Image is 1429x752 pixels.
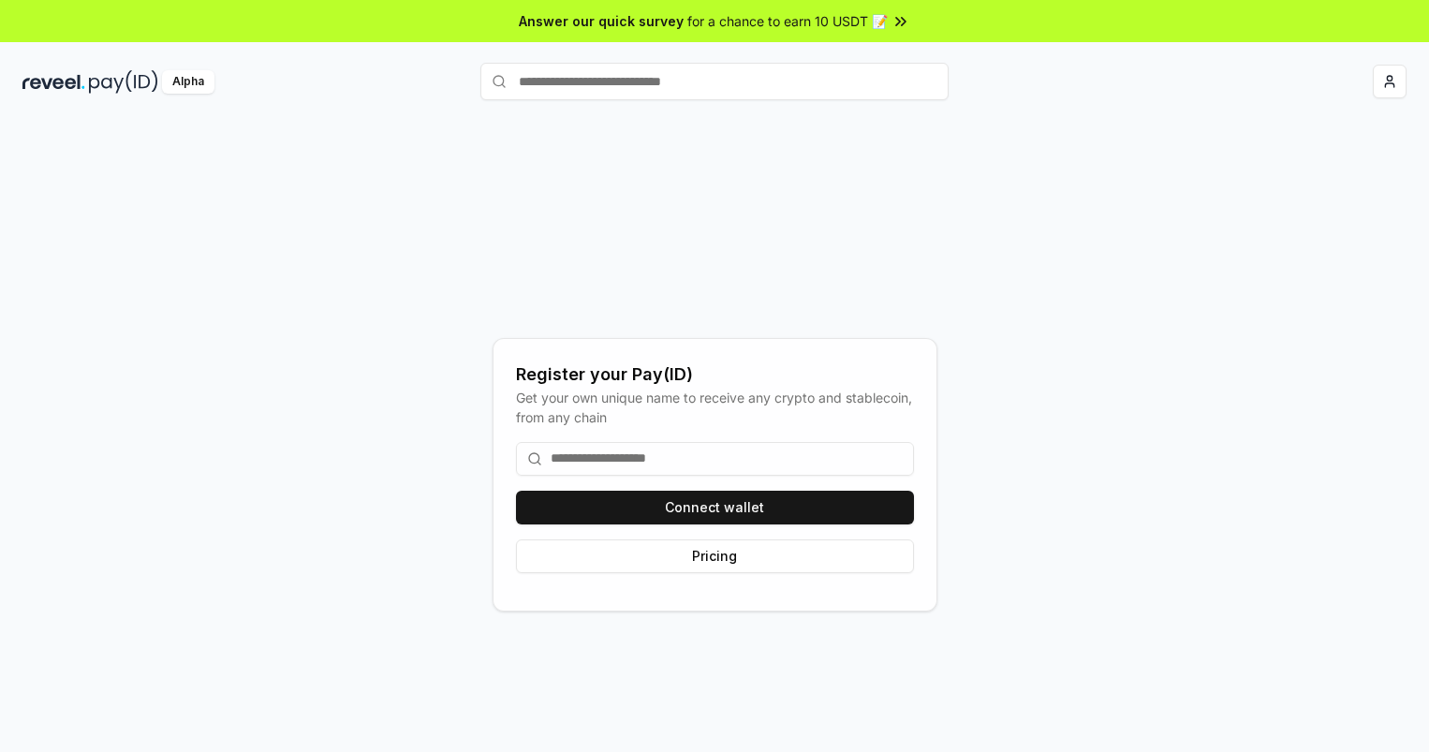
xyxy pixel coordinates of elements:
img: reveel_dark [22,70,85,94]
button: Connect wallet [516,491,914,524]
button: Pricing [516,539,914,573]
span: for a chance to earn 10 USDT 📝 [687,11,888,31]
div: Alpha [162,70,214,94]
div: Get your own unique name to receive any crypto and stablecoin, from any chain [516,388,914,427]
span: Answer our quick survey [519,11,684,31]
img: pay_id [89,70,158,94]
div: Register your Pay(ID) [516,361,914,388]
